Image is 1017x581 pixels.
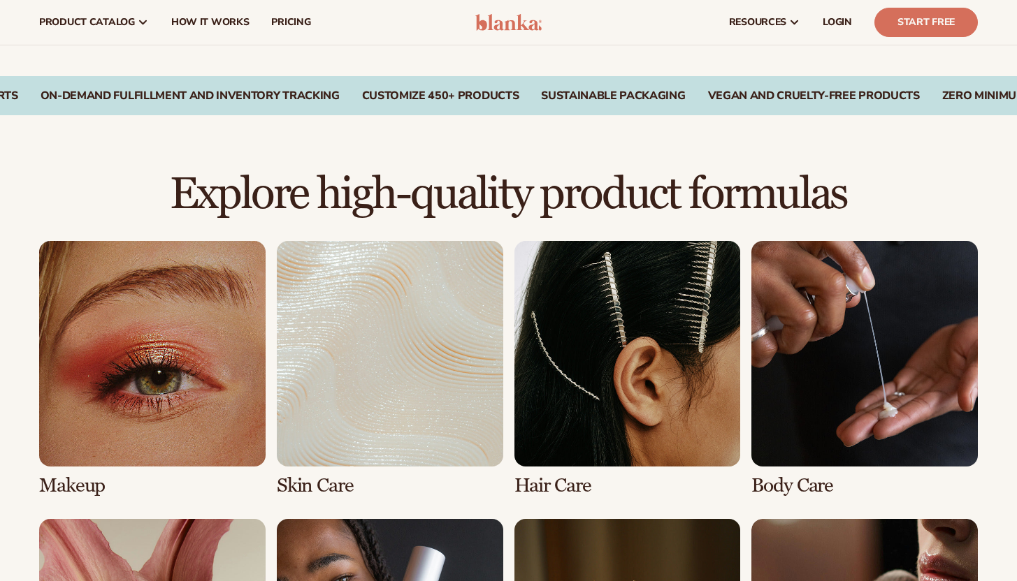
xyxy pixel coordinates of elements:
img: logo [475,14,542,31]
h3: Skin Care [277,475,503,497]
span: How It Works [171,17,250,28]
div: VEGAN AND CRUELTY-FREE PRODUCTS [708,89,920,103]
div: 2 / 8 [277,241,503,497]
span: LOGIN [823,17,852,28]
h3: Makeup [39,475,266,497]
a: Start Free [874,8,978,37]
h2: Explore high-quality product formulas [39,171,978,218]
div: On-Demand Fulfillment and Inventory Tracking [41,89,340,103]
span: pricing [271,17,310,28]
h3: Body Care [751,475,978,497]
div: 4 / 8 [751,241,978,497]
h3: Hair Care [514,475,741,497]
div: 3 / 8 [514,241,741,497]
span: product catalog [39,17,135,28]
div: SUSTAINABLE PACKAGING [541,89,685,103]
span: resources [729,17,786,28]
div: 1 / 8 [39,241,266,497]
div: CUSTOMIZE 450+ PRODUCTS [362,89,519,103]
